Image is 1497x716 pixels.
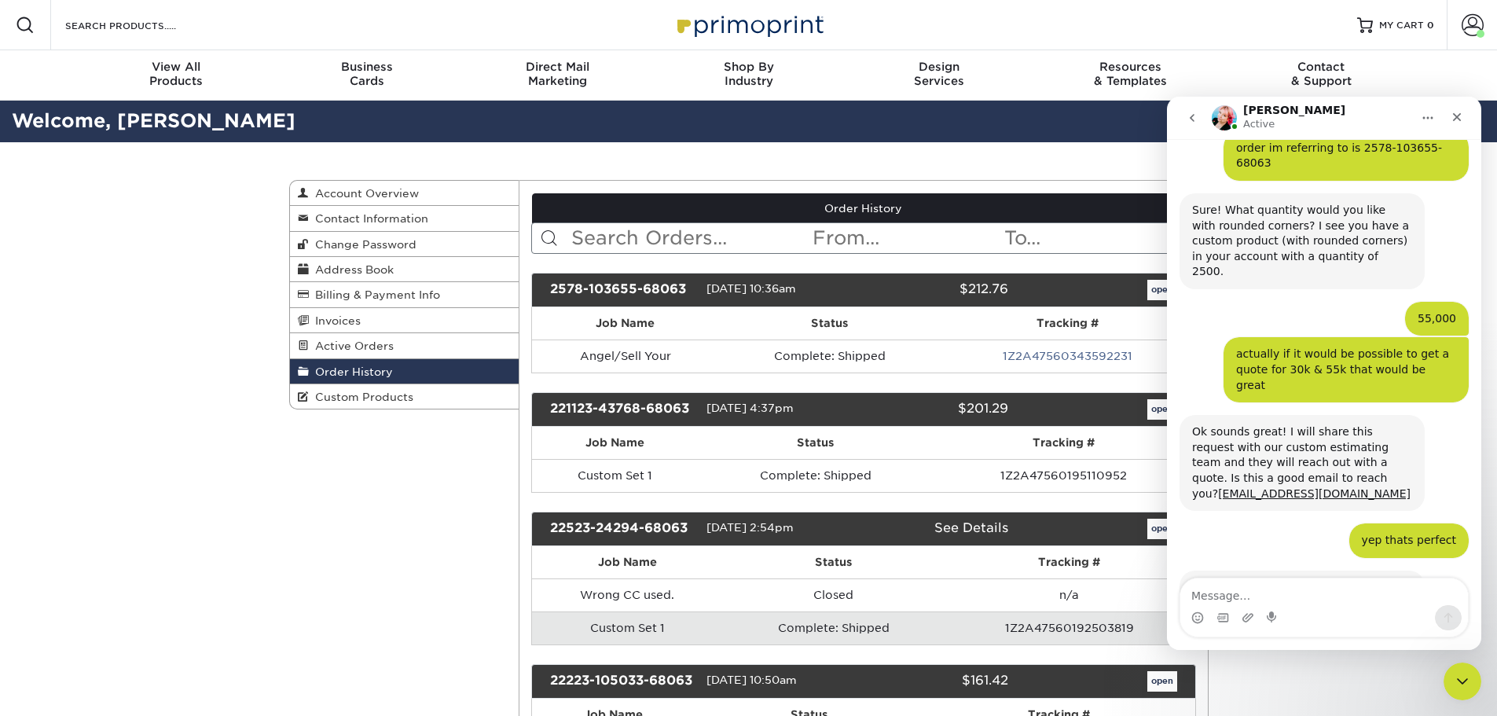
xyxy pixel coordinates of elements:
[933,459,1194,492] td: 1Z2A47560195110952
[699,427,933,459] th: Status
[532,611,723,644] td: Custom Set 1
[309,212,428,225] span: Contact Information
[290,206,519,231] a: Contact Information
[271,60,462,88] div: Cards
[13,474,258,539] div: Ok great! Would you like a quote with and without rounded corners or only with?
[570,223,811,253] input: Search Orders...
[934,520,1008,535] a: See Details
[532,459,699,492] td: Custom Set 1
[538,519,706,539] div: 22523-24294-68063
[81,60,272,88] div: Products
[723,611,944,644] td: Complete: Shipped
[1226,60,1417,74] span: Contact
[844,60,1035,74] span: Design
[1226,50,1417,101] a: Contact& Support
[670,8,827,42] img: Primoprint
[290,359,519,384] a: Order History
[532,578,723,611] td: Wrong CC used.
[944,546,1194,578] th: Tracking #
[64,16,217,35] input: SEARCH PRODUCTS.....
[1379,19,1424,32] span: MY CART
[844,60,1035,88] div: Services
[532,546,723,578] th: Job Name
[852,399,1020,420] div: $201.29
[309,391,413,403] span: Custom Products
[1035,50,1226,101] a: Resources& Templates
[844,50,1035,101] a: DesignServices
[24,515,37,527] button: Emoji picker
[944,611,1194,644] td: 1Z2A47560192503819
[706,282,796,295] span: [DATE] 10:36am
[706,674,797,686] span: [DATE] 10:50am
[1444,663,1481,700] iframe: Intercom live chat
[13,482,301,509] textarea: Message…
[1147,519,1177,539] a: open
[933,427,1194,459] th: Tracking #
[532,193,1195,223] a: Order History
[290,282,519,307] a: Billing & Payment Info
[290,181,519,206] a: Account Overview
[1003,350,1132,362] a: 1Z2A47560343592231
[309,238,416,251] span: Change Password
[462,60,653,74] span: Direct Mail
[1427,20,1434,31] span: 0
[462,50,653,101] a: Direct MailMarketing
[309,365,393,378] span: Order History
[653,60,844,88] div: Industry
[719,340,941,373] td: Complete: Shipped
[4,668,134,710] iframe: Google Customer Reviews
[290,257,519,282] a: Address Book
[1147,399,1177,420] a: open
[462,60,653,88] div: Marketing
[271,60,462,74] span: Business
[653,60,844,74] span: Shop By
[719,307,941,340] th: Status
[13,474,302,574] div: Jenny says…
[1226,60,1417,88] div: & Support
[309,314,361,327] span: Invoices
[1003,223,1194,253] input: To...
[290,308,519,333] a: Invoices
[1167,97,1481,650] iframe: Intercom live chat
[50,515,62,527] button: Gif picker
[723,546,944,578] th: Status
[1147,671,1177,692] a: open
[532,307,719,340] th: Job Name
[532,427,699,459] th: Job Name
[271,50,462,101] a: BusinessCards
[538,399,706,420] div: 221123-43768-68063
[81,50,272,101] a: View AllProducts
[309,340,394,352] span: Active Orders
[811,223,1003,253] input: From...
[290,384,519,409] a: Custom Products
[309,187,419,200] span: Account Overview
[699,459,933,492] td: Complete: Shipped
[538,280,706,300] div: 2578-103655-68063
[268,509,295,534] button: Send a message…
[1035,60,1226,88] div: & Templates
[290,232,519,257] a: Change Password
[941,307,1194,340] th: Tracking #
